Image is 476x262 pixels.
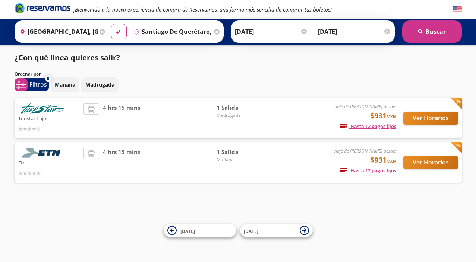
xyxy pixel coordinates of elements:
[15,78,49,91] button: 0Filtros
[402,20,462,43] button: Buscar
[235,22,308,41] input: Elegir Fecha
[85,81,114,89] p: Madrugada
[103,103,140,133] span: 4 hrs 15 mins
[334,148,396,154] em: viaje de [PERSON_NAME] desde:
[47,76,49,82] span: 0
[51,77,79,92] button: Mañana
[370,154,396,166] span: $931
[55,81,75,89] p: Mañana
[81,77,119,92] button: Madrugada
[15,3,70,14] i: Brand Logo
[29,80,47,89] p: Filtros
[403,156,458,169] button: Ver Horarios
[18,103,67,114] img: Turistar Lujo
[131,22,212,41] input: Buscar Destino
[340,167,396,174] span: Hasta 12 pagos fijos
[18,158,80,167] p: Etn
[387,114,396,119] small: MXN
[217,103,269,112] span: 1 Salida
[217,148,269,156] span: 1 Salida
[15,52,120,63] p: ¿Con qué línea quieres salir?
[403,112,458,125] button: Ver Horarios
[15,71,41,77] p: Ordenar por
[18,114,80,122] p: Turistar Lujo
[340,123,396,130] span: Hasta 12 pagos fijos
[18,148,67,158] img: Etn
[334,103,396,110] em: viaje de [PERSON_NAME] desde:
[453,5,462,14] button: English
[73,6,332,13] em: ¡Bienvenido a la nueva experiencia de compra de Reservamos, una forma más sencilla de comprar tus...
[217,112,269,119] span: Madrugada
[15,3,70,16] a: Brand Logo
[318,22,391,41] input: Opcional
[240,224,313,237] button: [DATE]
[217,156,269,163] span: Mañana
[164,224,236,237] button: [DATE]
[17,22,98,41] input: Buscar Origen
[180,228,195,234] span: [DATE]
[244,228,258,234] span: [DATE]
[103,148,140,177] span: 4 hrs 15 mins
[387,158,396,164] small: MXN
[370,110,396,121] span: $931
